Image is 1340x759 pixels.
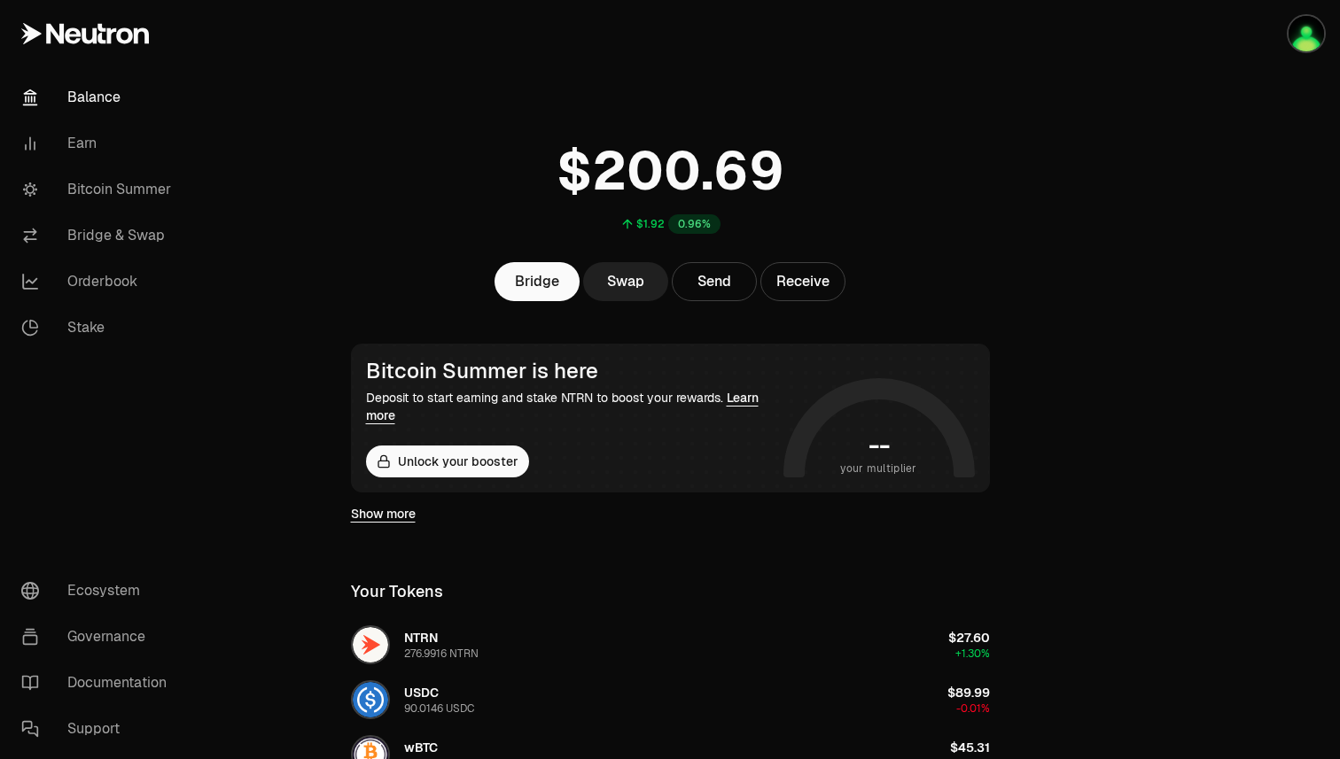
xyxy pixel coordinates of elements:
div: 276.9916 NTRN [404,647,479,661]
span: +1.30% [955,647,990,661]
img: NTRN Logo [353,627,388,662]
a: Balance [7,74,191,120]
div: 90.0146 USDC [404,701,474,716]
span: USDC [404,685,439,701]
button: USDC LogoUSDC90.0146 USDC$89.99-0.01% [340,673,1001,726]
a: Support [7,706,191,752]
span: $89.99 [947,685,990,701]
span: $45.31 [950,740,990,755]
a: Earn [7,120,191,167]
a: Swap [583,262,668,301]
span: $27.60 [948,630,990,646]
button: NTRN LogoNTRN276.9916 NTRN$27.60+1.30% [340,618,1001,671]
button: Receive [760,262,845,301]
a: Documentation [7,660,191,706]
div: $1.92 [636,217,665,231]
a: Bridge & Swap [7,213,191,259]
a: Bitcoin Summer [7,167,191,213]
img: USDC Logo [353,682,388,717]
span: -0.01% [956,701,990,716]
a: Orderbook [7,259,191,305]
span: NTRN [404,630,438,646]
div: Bitcoin Summer is here [366,359,776,383]
button: Unlock your booster [366,445,529,477]
span: your multiplier [840,460,917,477]
h1: -- [869,431,889,460]
button: Send [672,262,757,301]
a: Show more [351,505,416,523]
a: Stake [7,305,191,351]
div: 0.96% [668,214,721,234]
img: Main Wallet [1289,16,1324,51]
a: Bridge [495,262,580,301]
div: Your Tokens [351,579,443,604]
a: Governance [7,614,191,660]
div: Deposit to start earning and stake NTRN to boost your rewards. [366,389,776,424]
span: wBTC [404,740,438,755]
a: Ecosystem [7,568,191,614]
